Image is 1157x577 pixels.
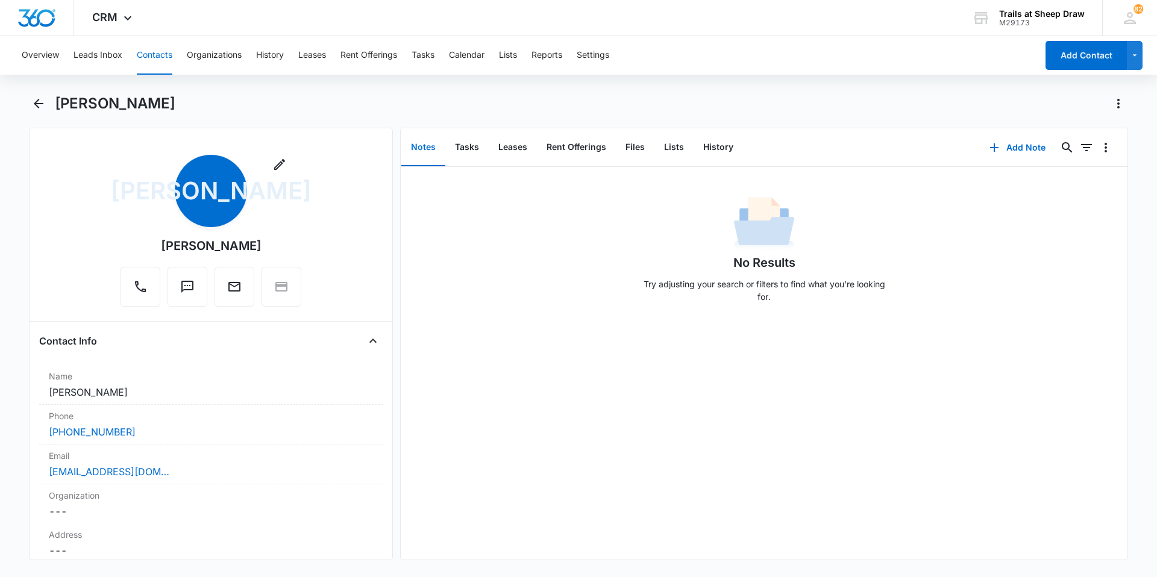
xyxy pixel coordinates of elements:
[215,267,254,307] button: Email
[537,129,616,166] button: Rent Offerings
[445,129,489,166] button: Tasks
[489,129,537,166] button: Leases
[215,285,254,296] a: Email
[39,444,383,484] div: Email[EMAIL_ADDRESS][DOMAIN_NAME]
[55,95,175,113] h1: [PERSON_NAME]
[168,267,207,307] button: Text
[39,365,383,405] div: Name[PERSON_NAME]
[49,543,373,558] dd: ---
[49,425,136,439] a: [PHONE_NUMBER]
[161,237,262,255] div: [PERSON_NAME]
[175,155,247,227] span: [PERSON_NAME]
[1096,138,1115,157] button: Overflow Menu
[1133,4,1143,14] span: 82
[1046,41,1127,70] button: Add Contact
[999,19,1085,27] div: account id
[168,285,207,296] a: Text
[22,36,59,75] button: Overview
[977,133,1058,162] button: Add Note
[363,331,383,351] button: Close
[39,405,383,444] div: Phone[PHONE_NUMBER]
[187,36,242,75] button: Organizations
[1058,138,1077,157] button: Search...
[49,410,373,422] label: Phone
[49,370,373,382] label: Name
[654,129,694,166] button: Lists
[49,449,373,462] label: Email
[49,385,373,399] dd: [PERSON_NAME]
[256,36,284,75] button: History
[49,464,169,479] a: [EMAIL_ADDRESS][DOMAIN_NAME]
[1133,4,1143,14] div: notifications count
[340,36,397,75] button: Rent Offerings
[49,528,373,541] label: Address
[401,129,445,166] button: Notes
[1077,138,1096,157] button: Filters
[1109,94,1128,113] button: Actions
[29,94,48,113] button: Back
[49,504,373,519] dd: ---
[39,523,383,563] div: Address---
[499,36,517,75] button: Lists
[577,36,609,75] button: Settings
[74,36,122,75] button: Leads Inbox
[121,267,160,307] button: Call
[121,285,160,296] a: Call
[92,11,118,23] span: CRM
[734,193,794,254] img: No Data
[694,129,743,166] button: History
[733,254,795,272] h1: No Results
[449,36,484,75] button: Calendar
[616,129,654,166] button: Files
[999,9,1085,19] div: account name
[638,278,891,303] p: Try adjusting your search or filters to find what you’re looking for.
[137,36,172,75] button: Contacts
[39,334,97,348] h4: Contact Info
[49,489,373,502] label: Organization
[39,484,383,523] div: Organization---
[412,36,434,75] button: Tasks
[298,36,326,75] button: Leases
[531,36,562,75] button: Reports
